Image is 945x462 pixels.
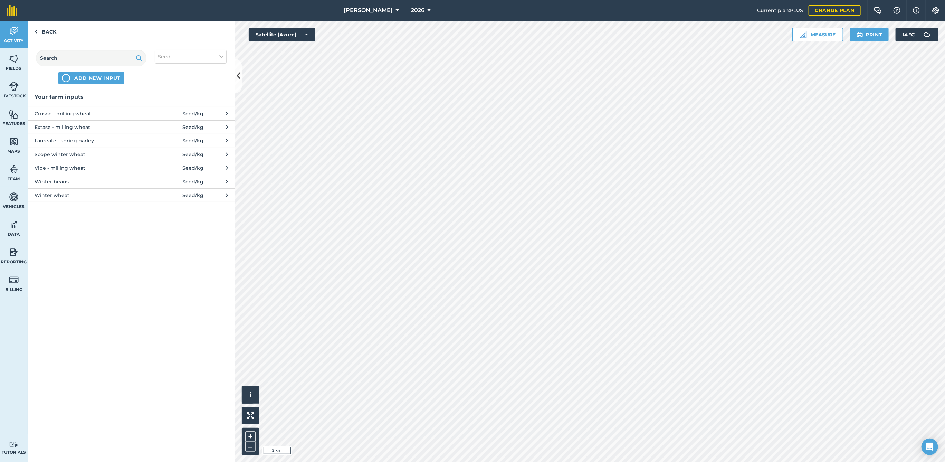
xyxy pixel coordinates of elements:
img: svg+xml;base64,PD94bWwgdmVyc2lvbj0iMS4wIiBlbmNvZGluZz0idXRmLTgiPz4KPCEtLSBHZW5lcmF0b3I6IEFkb2JlIE... [9,192,19,202]
span: Seed / kg [182,123,203,131]
button: Scope winter wheat Seed/kg [28,148,235,161]
button: i [242,386,259,404]
span: Seed / kg [182,110,203,117]
span: Vibe - milling wheat [35,164,147,172]
img: svg+xml;base64,PHN2ZyB4bWxucz0iaHR0cDovL3d3dy53My5vcmcvMjAwMC9zdmciIHdpZHRoPSIxNyIgaGVpZ2h0PSIxNy... [913,6,920,15]
button: – [245,442,256,452]
span: Seed / kg [182,151,203,158]
img: A cog icon [932,7,940,14]
span: Crusoe - milling wheat [35,110,147,117]
img: svg+xml;base64,PD94bWwgdmVyc2lvbj0iMS4wIiBlbmNvZGluZz0idXRmLTgiPz4KPCEtLSBHZW5lcmF0b3I6IEFkb2JlIE... [920,28,934,41]
button: Vibe - milling wheat Seed/kg [28,161,235,175]
input: Search [36,50,146,66]
button: Extase - milling wheat Seed/kg [28,120,235,134]
img: Four arrows, one pointing top left, one top right, one bottom right and the last bottom left [247,412,254,419]
span: Seed / kg [182,137,203,144]
img: svg+xml;base64,PD94bWwgdmVyc2lvbj0iMS4wIiBlbmNvZGluZz0idXRmLTgiPz4KPCEtLSBHZW5lcmF0b3I6IEFkb2JlIE... [9,164,19,175]
img: svg+xml;base64,PHN2ZyB4bWxucz0iaHR0cDovL3d3dy53My5vcmcvMjAwMC9zdmciIHdpZHRoPSI1NiIgaGVpZ2h0PSI2MC... [9,109,19,119]
img: svg+xml;base64,PD94bWwgdmVyc2lvbj0iMS4wIiBlbmNvZGluZz0idXRmLTgiPz4KPCEtLSBHZW5lcmF0b3I6IEFkb2JlIE... [9,219,19,230]
button: 14 °C [896,28,938,41]
span: Scope winter wheat [35,151,147,158]
span: Extase - milling wheat [35,123,147,131]
button: Print [850,28,889,41]
img: svg+xml;base64,PHN2ZyB4bWxucz0iaHR0cDovL3d3dy53My5vcmcvMjAwMC9zdmciIHdpZHRoPSI1NiIgaGVpZ2h0PSI2MC... [9,54,19,64]
button: + [245,431,256,442]
button: Winter beans Seed/kg [28,175,235,188]
img: svg+xml;base64,PD94bWwgdmVyc2lvbj0iMS4wIiBlbmNvZGluZz0idXRmLTgiPz4KPCEtLSBHZW5lcmF0b3I6IEFkb2JlIE... [9,441,19,448]
span: Winter beans [35,178,147,186]
img: svg+xml;base64,PD94bWwgdmVyc2lvbj0iMS4wIiBlbmNvZGluZz0idXRmLTgiPz4KPCEtLSBHZW5lcmF0b3I6IEFkb2JlIE... [9,81,19,92]
span: Laureate - spring barley [35,137,147,144]
span: 14 ° C [903,28,915,41]
button: Seed [155,50,227,64]
span: [PERSON_NAME] [344,6,393,15]
img: svg+xml;base64,PHN2ZyB4bWxucz0iaHR0cDovL3d3dy53My5vcmcvMjAwMC9zdmciIHdpZHRoPSIxOSIgaGVpZ2h0PSIyNC... [857,30,863,39]
span: ADD NEW INPUT [74,75,121,82]
div: Open Intercom Messenger [922,439,938,455]
span: Winter wheat [35,191,147,199]
span: Seed / kg [182,164,203,172]
span: Seed / kg [182,178,203,186]
img: svg+xml;base64,PD94bWwgdmVyc2lvbj0iMS4wIiBlbmNvZGluZz0idXRmLTgiPz4KPCEtLSBHZW5lcmF0b3I6IEFkb2JlIE... [9,26,19,36]
img: svg+xml;base64,PHN2ZyB4bWxucz0iaHR0cDovL3d3dy53My5vcmcvMjAwMC9zdmciIHdpZHRoPSIxOSIgaGVpZ2h0PSIyNC... [136,54,142,62]
button: Measure [792,28,843,41]
a: Change plan [809,5,861,16]
img: svg+xml;base64,PHN2ZyB4bWxucz0iaHR0cDovL3d3dy53My5vcmcvMjAwMC9zdmciIHdpZHRoPSIxNCIgaGVpZ2h0PSIyNC... [62,74,70,82]
span: Current plan : PLUS [757,7,803,14]
h3: Your farm inputs [28,93,235,102]
img: svg+xml;base64,PD94bWwgdmVyc2lvbj0iMS4wIiBlbmNvZGluZz0idXRmLTgiPz4KPCEtLSBHZW5lcmF0b3I6IEFkb2JlIE... [9,275,19,285]
button: Winter wheat Seed/kg [28,188,235,202]
button: Laureate - spring barley Seed/kg [28,134,235,147]
img: Ruler icon [800,31,807,38]
span: i [249,390,251,399]
button: Satellite (Azure) [249,28,315,41]
img: svg+xml;base64,PD94bWwgdmVyc2lvbj0iMS4wIiBlbmNvZGluZz0idXRmLTgiPz4KPCEtLSBHZW5lcmF0b3I6IEFkb2JlIE... [9,247,19,257]
a: Back [28,21,63,41]
span: Seed [158,53,171,60]
button: ADD NEW INPUT [58,72,124,84]
img: Two speech bubbles overlapping with the left bubble in the forefront [874,7,882,14]
span: Seed / kg [182,191,203,199]
button: Crusoe - milling wheat Seed/kg [28,107,235,120]
img: svg+xml;base64,PHN2ZyB4bWxucz0iaHR0cDovL3d3dy53My5vcmcvMjAwMC9zdmciIHdpZHRoPSI1NiIgaGVpZ2h0PSI2MC... [9,136,19,147]
span: 2026 [411,6,425,15]
img: svg+xml;base64,PHN2ZyB4bWxucz0iaHR0cDovL3d3dy53My5vcmcvMjAwMC9zdmciIHdpZHRoPSI5IiBoZWlnaHQ9IjI0Ii... [35,28,38,36]
img: fieldmargin Logo [7,5,17,16]
img: A question mark icon [893,7,901,14]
